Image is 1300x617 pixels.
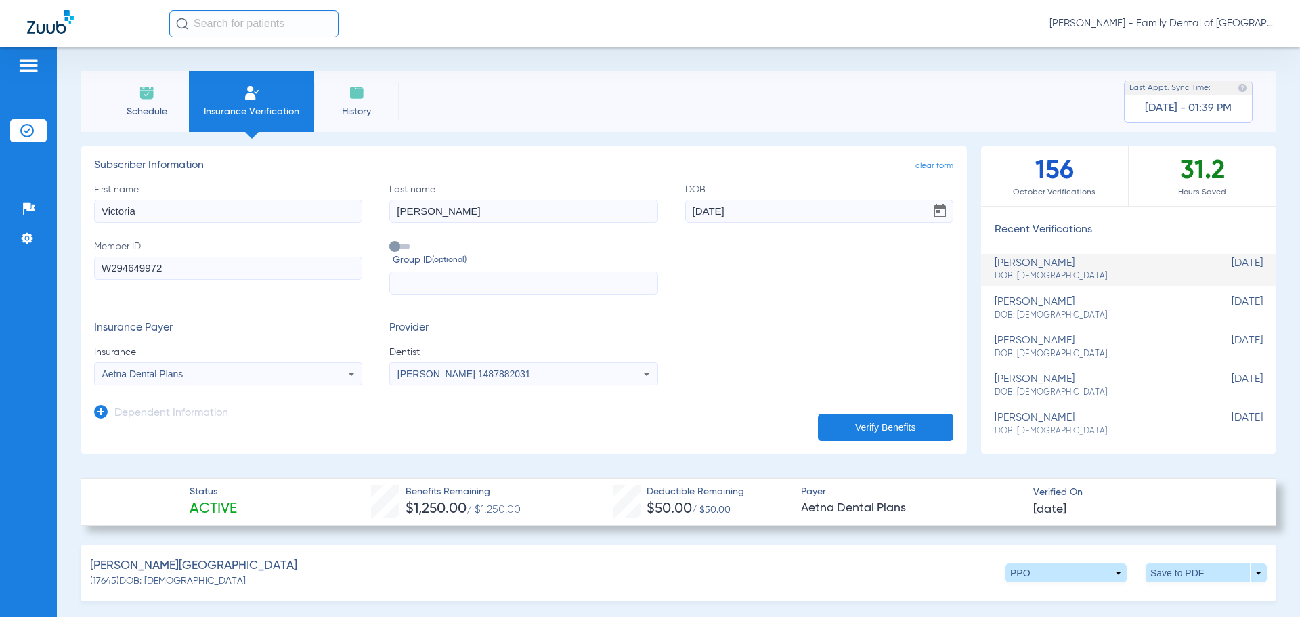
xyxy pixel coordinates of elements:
span: [DATE] [1195,335,1263,360]
span: [PERSON_NAME] - Family Dental of [GEOGRAPHIC_DATA] [1049,17,1273,30]
span: $1,250.00 [406,502,467,516]
input: First name [94,200,362,223]
span: [DATE] [1195,257,1263,282]
span: DOB: [DEMOGRAPHIC_DATA] [995,348,1195,360]
div: 156 [981,146,1129,206]
span: Dentist [389,345,657,359]
div: 31.2 [1129,146,1276,206]
div: [PERSON_NAME] [995,335,1195,360]
button: Save to PDF [1146,563,1267,582]
img: Zuub Logo [27,10,74,34]
input: Search for patients [169,10,339,37]
label: Last name [389,183,657,223]
span: Status [190,485,237,499]
label: Member ID [94,240,362,295]
span: DOB: [DEMOGRAPHIC_DATA] [995,387,1195,399]
label: DOB [685,183,953,223]
h3: Recent Verifications [981,224,1276,237]
span: Last Appt. Sync Time: [1129,81,1211,95]
span: / $1,250.00 [467,505,521,515]
span: Verified On [1033,486,1254,500]
span: clear form [915,159,953,173]
span: Active [190,500,237,519]
span: DOB: [DEMOGRAPHIC_DATA] [995,310,1195,322]
div: [PERSON_NAME] [995,373,1195,398]
button: Open calendar [926,198,953,225]
span: Aetna Dental Plans [102,368,183,379]
span: [DATE] [1195,296,1263,321]
small: (optional) [432,253,467,268]
span: $50.00 [647,502,692,516]
span: Hours Saved [1129,186,1276,199]
span: Deductible Remaining [647,485,744,499]
img: Schedule [139,85,155,101]
span: Insurance Verification [199,105,304,119]
span: [PERSON_NAME][GEOGRAPHIC_DATA] [90,557,297,574]
span: [DATE] [1195,412,1263,437]
img: Manual Insurance Verification [244,85,260,101]
span: [DATE] [1033,501,1066,518]
label: First name [94,183,362,223]
h3: Provider [389,322,657,335]
h3: Subscriber Information [94,159,953,173]
img: hamburger-icon [18,58,39,74]
span: Benefits Remaining [406,485,521,499]
span: History [324,105,389,119]
input: Member ID [94,257,362,280]
span: Payer [801,485,1022,499]
span: / $50.00 [692,505,731,515]
button: PPO [1005,563,1127,582]
span: [PERSON_NAME] 1487882031 [397,368,531,379]
span: Insurance [94,345,362,359]
img: History [349,85,365,101]
div: [PERSON_NAME] [995,257,1195,282]
h3: Insurance Payer [94,322,362,335]
img: last sync help info [1238,83,1247,93]
span: October Verifications [981,186,1128,199]
div: [PERSON_NAME] [995,296,1195,321]
input: DOBOpen calendar [685,200,953,223]
input: Last name [389,200,657,223]
span: DOB: [DEMOGRAPHIC_DATA] [995,270,1195,282]
div: [PERSON_NAME] [995,412,1195,437]
span: Group ID [393,253,657,268]
span: [DATE] [1195,373,1263,398]
span: Aetna Dental Plans [801,500,1022,517]
button: Verify Benefits [818,414,953,441]
span: DOB: [DEMOGRAPHIC_DATA] [995,425,1195,438]
span: [DATE] - 01:39 PM [1145,102,1232,115]
span: Schedule [114,105,179,119]
span: (17645) DOB: [DEMOGRAPHIC_DATA] [90,574,246,589]
img: Search Icon [176,18,188,30]
h3: Dependent Information [114,407,228,421]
